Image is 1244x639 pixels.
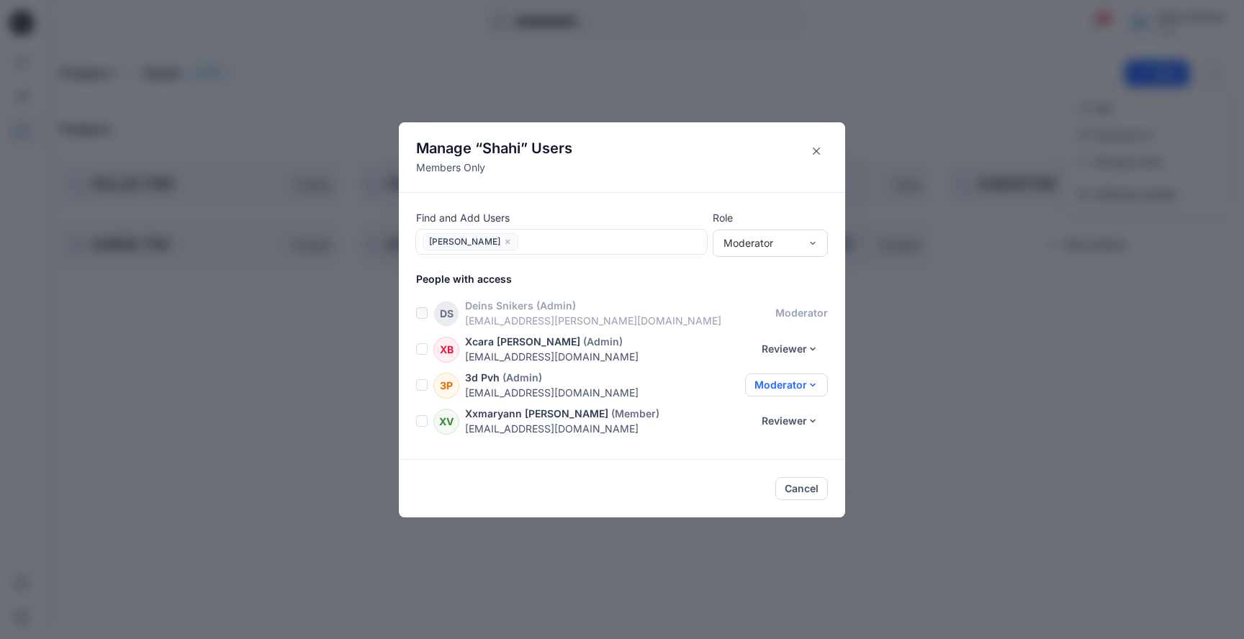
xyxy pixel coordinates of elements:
[465,334,580,349] p: Xcara [PERSON_NAME]
[775,305,828,320] p: moderator
[465,298,533,313] p: Deins Snikers
[1017,587,1244,639] div: Notifications-bottom-right
[752,409,828,432] button: Reviewer
[611,406,659,421] p: (Member)
[429,235,500,251] span: [PERSON_NAME]
[724,235,800,250] div: Moderator
[502,370,542,385] p: (Admin)
[713,210,828,225] p: Role
[482,140,520,157] span: Shahi
[752,337,828,361] button: Reviewer
[805,140,828,163] button: Close
[416,160,572,175] p: Members Only
[416,210,707,225] p: Find and Add Users
[583,334,623,349] p: (Admin)
[465,349,752,364] p: [EMAIL_ADDRESS][DOMAIN_NAME]
[433,301,459,327] div: DS
[433,337,459,363] div: XB
[433,373,459,399] div: 3P
[536,298,576,313] p: (Admin)
[1073,604,1181,622] p: Folder access updated
[465,421,752,436] p: [EMAIL_ADDRESS][DOMAIN_NAME]
[503,235,512,249] button: close
[775,477,828,500] button: Cancel
[465,385,745,400] p: [EMAIL_ADDRESS][DOMAIN_NAME]
[465,406,608,421] p: Xxmaryann [PERSON_NAME]
[433,409,459,435] div: XV
[416,140,572,157] h4: Manage “ ” Users
[745,373,828,396] button: Moderator
[416,271,845,286] p: People with access
[465,313,775,328] p: [EMAIL_ADDRESS][PERSON_NAME][DOMAIN_NAME]
[465,370,500,385] p: 3d Pvh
